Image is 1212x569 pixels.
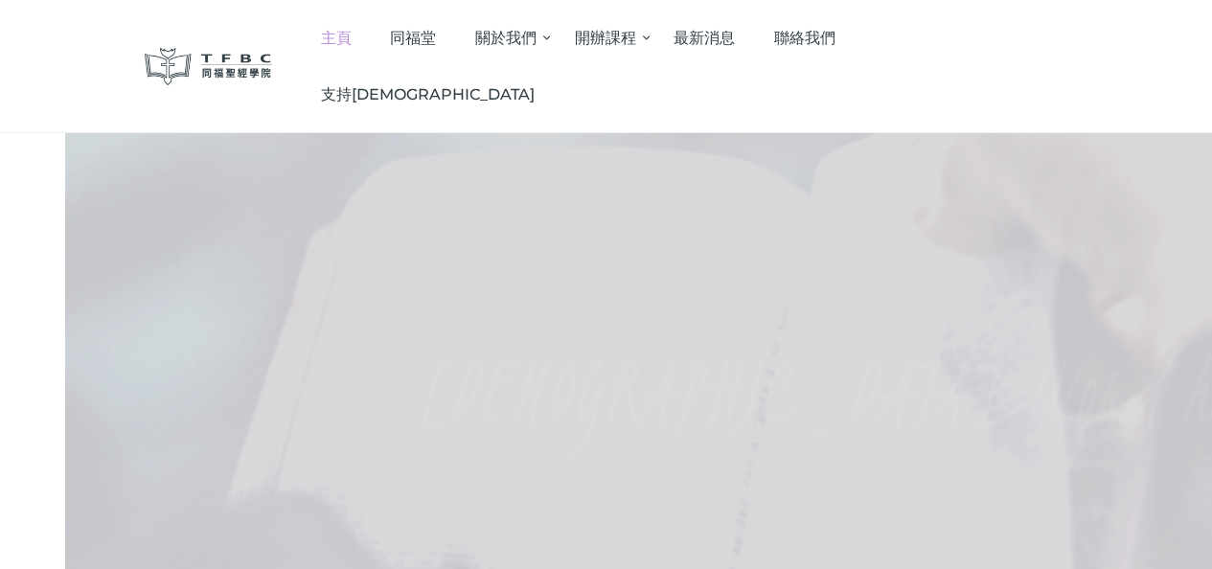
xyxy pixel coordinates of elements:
[301,66,554,123] a: 支持[DEMOGRAPHIC_DATA]
[475,29,537,47] span: 關於我們
[575,29,636,47] span: 開辦課程
[371,10,456,66] a: 同福堂
[456,10,556,66] a: 關於我們
[145,48,273,85] img: 同福聖經學院 TFBC
[774,29,835,47] span: 聯絡我們
[390,29,436,47] span: 同福堂
[301,10,371,66] a: 主頁
[321,29,352,47] span: 主頁
[654,10,755,66] a: 最新消息
[674,29,735,47] span: 最新消息
[555,10,654,66] a: 開辦課程
[754,10,855,66] a: 聯絡我們
[321,85,535,103] span: 支持[DEMOGRAPHIC_DATA]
